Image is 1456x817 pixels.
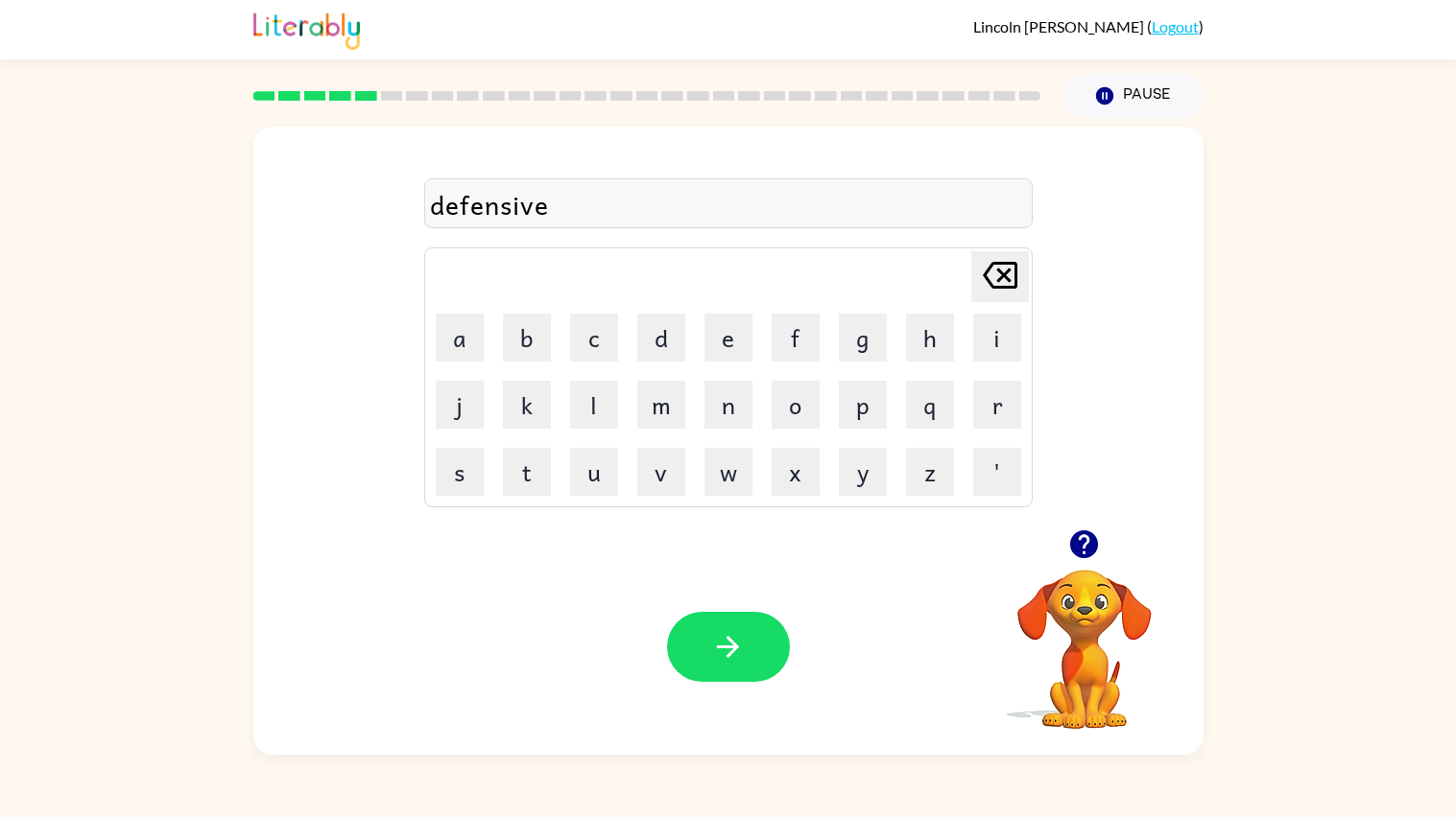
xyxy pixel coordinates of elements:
button: i [973,314,1021,362]
button: v [637,448,685,496]
button: s [436,448,484,496]
button: o [772,381,820,429]
button: g [839,314,887,362]
button: x [772,448,820,496]
button: n [704,381,752,429]
button: h [906,314,954,362]
button: p [839,381,887,429]
button: u [570,448,618,496]
button: r [973,381,1021,429]
button: b [503,314,551,362]
button: q [906,381,954,429]
button: w [704,448,752,496]
a: Logout [1152,17,1199,35]
video: Your browser must support playing .mp4 files to use Literably. Please try using another browser. [989,540,1181,732]
button: k [503,381,551,429]
button: c [570,314,618,362]
button: t [503,448,551,496]
span: Lincoln [PERSON_NAME] [973,17,1147,35]
button: y [839,448,887,496]
button: j [436,381,484,429]
button: e [704,314,752,362]
button: d [637,314,685,362]
div: ( ) [973,17,1204,35]
button: ' [973,448,1021,496]
img: Literably [253,8,360,50]
button: a [436,314,484,362]
div: defensive [430,184,1027,224]
button: f [772,314,820,362]
button: m [637,381,685,429]
button: Pause [1064,74,1204,118]
button: z [906,448,954,496]
button: l [570,381,618,429]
